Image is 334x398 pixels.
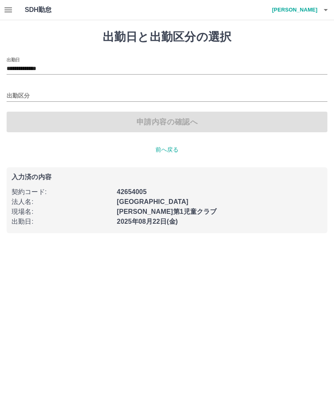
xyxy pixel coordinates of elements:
[7,30,327,44] h1: 出勤日と出勤区分の選択
[117,198,188,205] b: [GEOGRAPHIC_DATA]
[12,197,112,207] p: 法人名 :
[117,218,178,225] b: 2025年08月22日(金)
[12,174,322,180] p: 入力済の内容
[117,188,146,195] b: 42654005
[12,207,112,217] p: 現場名 :
[7,56,20,63] label: 出勤日
[117,208,216,215] b: [PERSON_NAME]第1児童クラブ
[12,187,112,197] p: 契約コード :
[12,217,112,227] p: 出勤日 :
[7,145,327,154] p: 前へ戻る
